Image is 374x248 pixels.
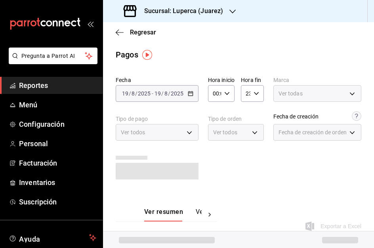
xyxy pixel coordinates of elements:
[116,29,156,36] button: Regresar
[19,196,96,207] span: Suscripción
[144,208,202,221] div: navigation tabs
[19,158,96,168] span: Facturación
[87,21,93,27] button: open_drawer_menu
[279,128,347,136] span: Fecha de creación de orden
[273,77,361,83] label: Marca
[152,90,153,97] span: -
[19,138,96,149] span: Personal
[6,57,97,66] a: Pregunta a Parrot AI
[19,80,96,91] span: Reportes
[164,90,168,97] input: --
[138,6,223,16] h3: Sucursal: Luperca (Juarez)
[21,52,85,60] span: Pregunta a Parrot AI
[279,90,303,97] span: Ver todas
[241,77,263,83] label: Hora fin
[19,233,86,242] span: Ayuda
[116,116,198,122] label: Tipo de pago
[116,77,198,83] label: Fecha
[208,116,264,122] label: Tipo de orden
[196,208,225,221] button: Ver pagos
[9,48,97,64] button: Pregunta a Parrot AI
[213,128,237,136] span: Ver todos
[144,208,183,221] button: Ver resumen
[116,49,138,61] div: Pagos
[129,90,131,97] span: /
[161,90,164,97] span: /
[137,90,151,97] input: ----
[208,77,235,83] label: Hora inicio
[130,29,156,36] span: Regresar
[154,90,161,97] input: --
[142,50,152,60] img: Tooltip marker
[273,113,319,121] div: Fecha de creación
[135,90,137,97] span: /
[168,90,170,97] span: /
[131,90,135,97] input: --
[19,177,96,188] span: Inventarios
[19,99,96,110] span: Menú
[19,119,96,130] span: Configuración
[121,128,145,136] span: Ver todos
[122,90,129,97] input: --
[170,90,184,97] input: ----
